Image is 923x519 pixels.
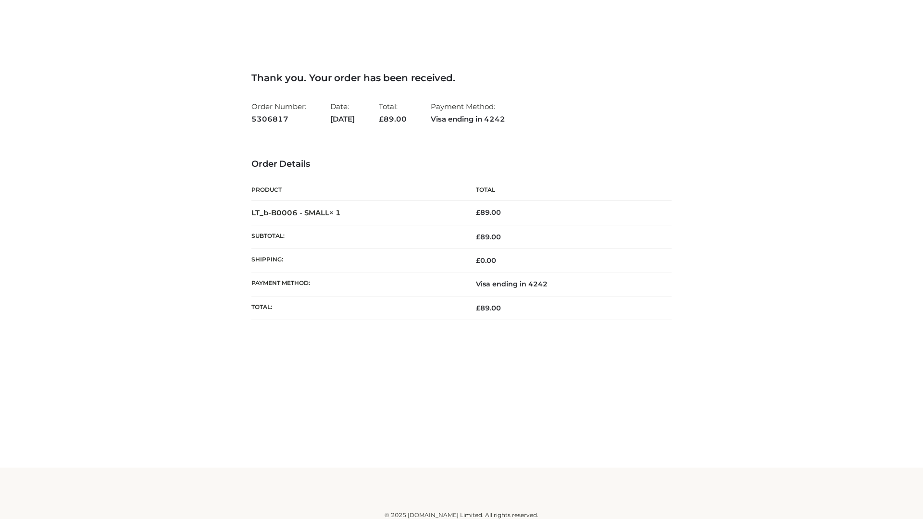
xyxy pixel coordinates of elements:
bdi: 89.00 [476,208,501,217]
strong: [DATE] [330,113,355,125]
span: £ [476,233,480,241]
th: Payment method: [251,272,461,296]
h3: Thank you. Your order has been received. [251,72,672,84]
th: Total [461,179,672,201]
span: £ [379,114,384,124]
th: Subtotal: [251,225,461,248]
li: Date: [330,98,355,127]
span: 89.00 [476,233,501,241]
span: 89.00 [476,304,501,312]
h3: Order Details [251,159,672,170]
span: 89.00 [379,114,407,124]
li: Total: [379,98,407,127]
th: Shipping: [251,249,461,272]
span: £ [476,208,480,217]
strong: × 1 [329,208,341,217]
th: Product [251,179,461,201]
strong: LT_b-B0006 - SMALL [251,208,341,217]
li: Payment Method: [431,98,505,127]
strong: 5306817 [251,113,306,125]
bdi: 0.00 [476,256,496,265]
strong: Visa ending in 4242 [431,113,505,125]
li: Order Number: [251,98,306,127]
span: £ [476,304,480,312]
span: £ [476,256,480,265]
td: Visa ending in 4242 [461,272,672,296]
th: Total: [251,296,461,320]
